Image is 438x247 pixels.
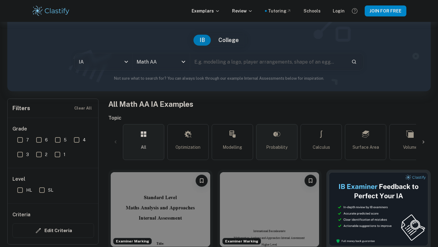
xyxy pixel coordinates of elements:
a: Tutoring [268,8,291,14]
p: Not sure what to search for? You can always look through our example Internal Assessments below f... [12,75,426,82]
button: Search [349,57,359,67]
div: IA [75,53,132,70]
h1: All Math AA IA Examples [108,99,431,110]
a: Schools [304,8,321,14]
h6: Topic [108,114,431,122]
span: Examiner Marking [223,238,261,244]
img: Clastify logo [32,5,70,17]
span: Probability [266,144,287,151]
button: JOIN FOR FREE [365,5,406,16]
h6: Filters [12,104,30,113]
span: Volume [403,144,417,151]
span: 3 [26,151,29,158]
span: SL [48,187,53,193]
button: Please log in to bookmark exemplars [196,175,208,187]
img: Math AA IA example thumbnail: Analysing the Probability of Resistance [111,172,210,247]
span: 2 [45,151,47,158]
span: Modelling [223,144,242,151]
h6: Grade [12,125,94,133]
button: Help and Feedback [349,6,360,16]
span: Examiner Marking [113,238,151,244]
span: Calculus [313,144,330,151]
span: HL [26,187,32,193]
span: Surface Area [353,144,379,151]
button: Edit Criteria [12,223,94,238]
h6: Level [12,176,94,183]
button: Please log in to bookmark exemplars [304,175,317,187]
span: 6 [45,137,48,143]
input: E.g. modelling a logo, player arrangements, shape of an egg... [190,53,346,70]
a: Login [333,8,345,14]
img: Math AA IA example thumbnail: Modelling the London Eye [220,172,319,247]
button: IB [193,35,211,46]
p: Exemplars [192,8,220,14]
span: All [141,144,146,151]
img: Thumbnail [329,172,428,246]
span: 1 [64,151,65,158]
button: Open [179,57,188,66]
span: Optimization [176,144,200,151]
h6: Criteria [12,211,30,218]
p: Review [232,8,253,14]
span: 4 [83,137,86,143]
button: College [212,35,245,46]
span: 5 [64,137,67,143]
span: 7 [26,137,29,143]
